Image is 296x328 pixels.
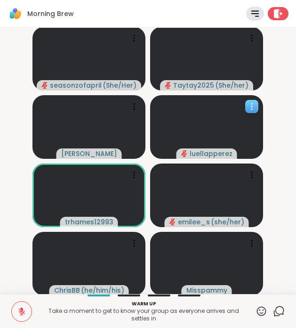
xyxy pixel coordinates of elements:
[103,81,136,90] span: ( She/Her )
[181,150,188,157] span: audio-muted
[38,300,250,307] p: Warm up
[169,219,176,225] span: audio-muted
[178,217,210,227] span: emilee_s
[165,82,171,89] span: audio-muted
[215,81,248,90] span: ( She/her )
[61,149,117,158] span: [PERSON_NAME]
[186,286,227,295] span: Misspammy
[65,217,113,227] span: trhames12993
[27,9,74,18] span: Morning Brew
[173,81,214,90] span: Taytay2025
[50,81,102,90] span: seasonzofapril
[190,149,232,158] span: luellapperez
[41,82,48,89] span: audio-muted
[8,6,24,22] img: ShareWell Logomark
[38,307,250,322] p: Take a moment to get to know your group as everyone arrives and settles in
[54,286,80,295] span: ChrisBB
[211,217,244,227] span: ( she/her )
[81,286,124,295] span: ( he/him/his )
